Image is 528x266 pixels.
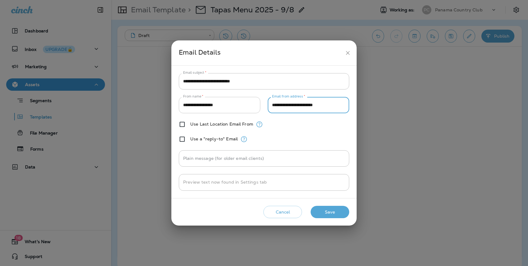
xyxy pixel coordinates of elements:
button: Save [311,206,349,218]
label: Email from address [272,94,305,99]
label: Email subject [183,70,207,75]
label: Use Last Location Email From [190,122,253,127]
label: Use a "reply-to" Email [190,136,238,141]
button: Cancel [263,206,302,218]
button: close [342,47,354,59]
div: Email Details [179,47,342,59]
label: From name [183,94,203,99]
